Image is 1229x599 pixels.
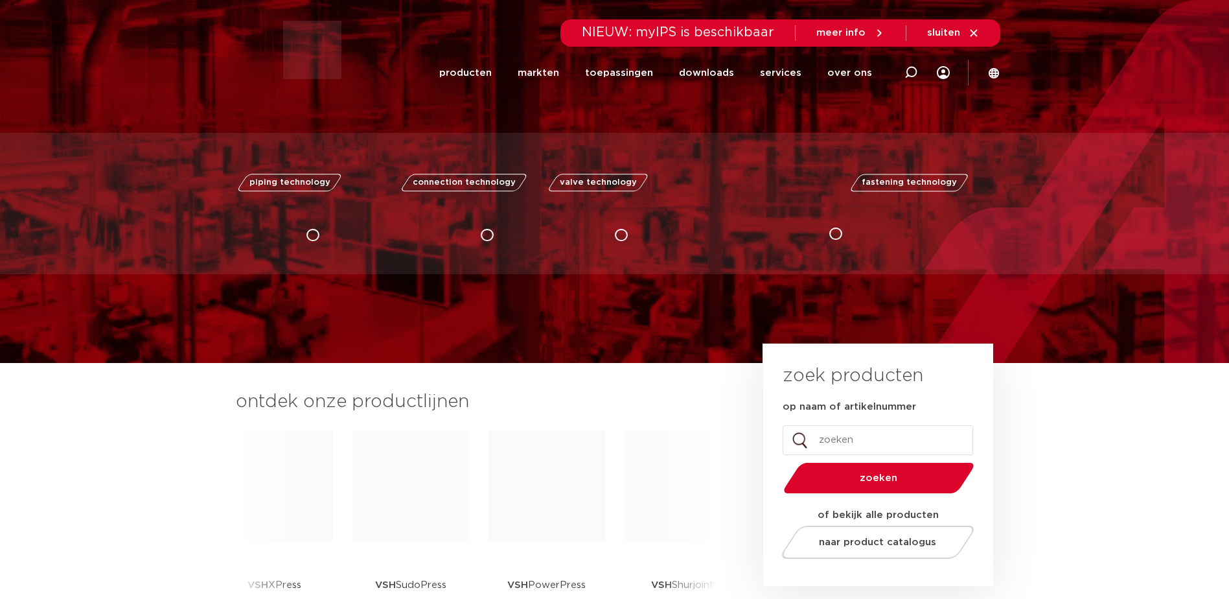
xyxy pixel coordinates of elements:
[375,580,396,590] strong: VSH
[518,48,559,98] a: markten
[783,425,973,455] input: zoeken
[412,178,515,187] span: connection technology
[783,363,923,389] h3: zoek producten
[816,28,866,38] span: meer info
[783,401,916,414] label: op naam of artikelnummer
[507,580,528,590] strong: VSH
[760,48,801,98] a: services
[927,28,960,38] span: sluiten
[439,48,492,98] a: producten
[818,510,939,520] strong: of bekijk alle producten
[247,580,268,590] strong: VSH
[249,178,330,187] span: piping technology
[862,178,957,187] span: fastening technology
[651,580,672,590] strong: VSH
[236,389,719,415] h3: ontdek onze productlijnen
[439,48,872,98] nav: Menu
[560,178,637,187] span: valve technology
[927,27,980,39] a: sluiten
[778,462,979,495] button: zoeken
[816,27,885,39] a: meer info
[585,48,653,98] a: toepassingen
[817,473,941,483] span: zoeken
[819,537,936,547] span: naar product catalogus
[778,526,977,559] a: naar product catalogus
[582,26,774,39] span: NIEUW: myIPS is beschikbaar
[679,48,734,98] a: downloads
[827,48,872,98] a: over ons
